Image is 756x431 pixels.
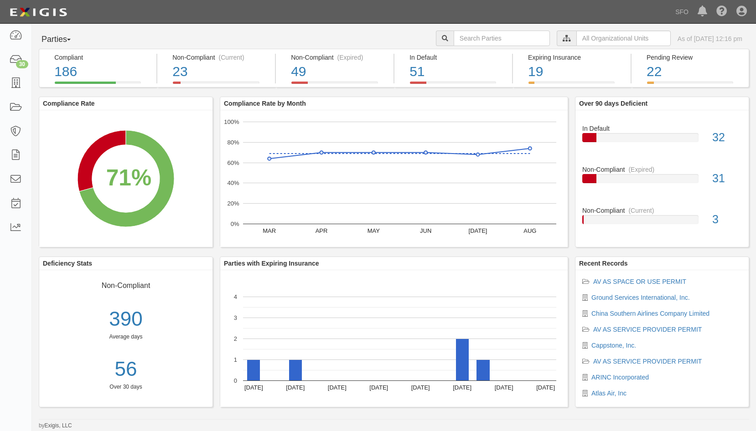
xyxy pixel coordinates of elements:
div: Non-Compliant (Expired) [291,53,387,62]
text: [DATE] [453,384,471,391]
text: 100% [224,118,239,125]
text: 0 [234,377,237,384]
input: Search Parties [454,31,550,46]
div: 22 [647,62,742,82]
div: Expiring Insurance [528,53,624,62]
a: China Southern Airlines Company Limited [591,310,709,317]
div: 32 [705,129,749,146]
svg: A chart. [220,110,568,247]
div: 31 [705,170,749,187]
a: SFO [671,3,693,21]
text: [DATE] [244,384,263,391]
text: 0% [231,221,239,227]
div: Compliant [54,53,150,62]
text: [DATE] [411,384,430,391]
i: Help Center - Complianz [716,6,727,17]
text: AUG [523,227,536,234]
div: (Current) [219,53,244,62]
div: Non-Compliant [46,277,206,291]
div: 51 [409,62,505,82]
a: Exigis, LLC [45,422,72,429]
text: 3 [234,314,237,321]
a: Non-Compliant(Current)3 [582,206,742,233]
div: Pending Review [647,53,742,62]
input: All Organizational Units [576,31,671,46]
text: [DATE] [469,227,487,234]
b: Compliance Rate [43,100,95,107]
div: (Expired) [337,53,363,62]
text: 1 [234,356,237,363]
a: Cappstone, Inc. [591,342,636,349]
div: 390 [39,305,212,334]
text: 2 [234,335,237,342]
a: AV AS SERVICE PROVIDER PERMIT [593,358,702,365]
a: ARINC Incorporated [591,374,649,381]
b: Parties with Expiring Insurance [224,260,319,267]
a: Compliant186 [39,82,156,89]
text: 4 [234,293,237,300]
a: Non-Compliant(Current)23 [157,82,275,89]
b: Over 90 days Deficient [579,100,647,107]
div: Non-Compliant (Current) [172,53,268,62]
div: Non-Compliant [575,206,749,215]
text: [DATE] [495,384,513,391]
svg: A chart. [220,270,568,407]
text: APR [316,227,328,234]
svg: A chart. [39,110,212,247]
text: JUN [420,227,431,234]
a: In Default32 [582,117,742,165]
div: In Default [575,117,749,133]
a: Ground Services International, Inc. [591,294,690,301]
div: As of [DATE] 12:16 pm [678,34,742,43]
text: 60% [227,159,239,166]
button: Parties [39,31,107,49]
a: AV AS SERVICE PROVIDER PERMIT [593,326,702,333]
text: 20% [227,200,239,207]
text: [DATE] [369,384,388,391]
text: 80% [227,139,239,146]
img: logo-5460c22ac91f19d4615b14bd174203de0afe785f0fc80cf4dbbc73dc1793850b.png [7,4,70,21]
a: 56 [39,355,212,384]
small: by [39,422,72,430]
div: 30 [16,60,28,68]
div: 71% [106,162,152,194]
div: (Expired) [628,165,654,174]
div: 3 [705,211,749,228]
text: [DATE] [286,384,305,391]
div: 49 [291,62,387,82]
a: Non-Compliant(Expired)49 [276,82,394,89]
text: [DATE] [328,384,347,391]
div: (Current) [628,206,654,215]
div: 23 [172,62,268,82]
div: 19 [528,62,624,82]
div: In Default [409,53,505,62]
text: 40% [227,180,239,186]
text: MAR [263,227,276,234]
a: In Default51 [394,82,512,89]
a: Expiring Insurance19 [513,82,631,89]
a: Non-Compliant(Expired)31 [582,165,742,206]
a: AV AS SPACE OR USE PERMIT [593,278,686,285]
div: Non-Compliant [575,165,749,174]
text: MAY [368,227,380,234]
b: Deficiency Stats [43,260,92,267]
div: Over 30 days [39,383,212,391]
a: Atlas Air, Inc [591,390,627,397]
div: 186 [54,62,150,82]
div: Average days [39,333,212,341]
a: Pending Review22 [632,82,749,89]
b: Recent Records [579,260,628,267]
b: Compliance Rate by Month [224,100,306,107]
text: [DATE] [536,384,555,391]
